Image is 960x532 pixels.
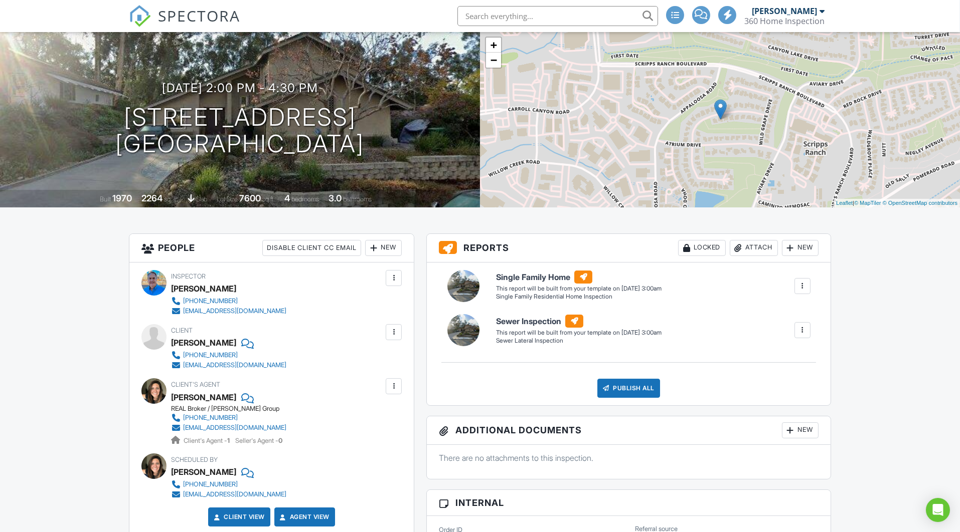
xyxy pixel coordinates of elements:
a: [EMAIL_ADDRESS][DOMAIN_NAME] [171,360,286,370]
span: Lot Size [217,195,238,203]
div: Disable Client CC Email [262,240,361,256]
a: Leaflet [836,200,853,206]
p: There are no attachments to this inspection. [439,452,819,463]
span: Built [100,195,111,203]
div: Open Intercom Messenger [926,498,950,522]
div: [PERSON_NAME] [171,335,236,350]
div: 3.0 [329,193,342,203]
span: bathrooms [344,195,372,203]
div: [EMAIL_ADDRESS][DOMAIN_NAME] [183,361,286,369]
div: [PHONE_NUMBER] [183,351,238,359]
strong: 1 [227,437,230,444]
a: Client View [212,512,265,522]
div: [PERSON_NAME] [752,6,817,16]
div: [PERSON_NAME] [171,281,236,296]
a: [PHONE_NUMBER] [171,413,286,423]
h3: Reports [427,234,831,262]
span: sq. ft. [165,195,179,203]
h6: Single Family Home [496,271,662,284]
a: [PHONE_NUMBER] [171,350,286,360]
div: [PHONE_NUMBER] [183,480,238,488]
a: [PERSON_NAME] [171,390,236,405]
h6: Sewer Inspection [496,315,662,328]
span: slab [197,195,208,203]
a: © MapTiler [854,200,881,206]
div: 1970 [113,193,132,203]
span: SPECTORA [158,5,240,26]
div: This report will be built from your template on [DATE] 3:00am [496,329,662,337]
img: The Best Home Inspection Software - Spectora [129,5,151,27]
a: Zoom in [486,38,501,53]
span: Client [171,327,193,334]
a: Zoom out [486,53,501,68]
div: [PHONE_NUMBER] [183,414,238,422]
a: SPECTORA [129,14,240,35]
a: [EMAIL_ADDRESS][DOMAIN_NAME] [171,489,286,499]
div: New [782,240,819,256]
h1: [STREET_ADDRESS] [GEOGRAPHIC_DATA] [116,104,365,157]
span: sq.ft. [263,195,275,203]
div: | [834,199,960,207]
h3: People [129,234,414,262]
div: New [365,240,402,256]
a: [PHONE_NUMBER] [171,296,286,306]
div: 7600 [240,193,261,203]
div: [PHONE_NUMBER] [183,297,238,305]
div: REAL Broker / [PERSON_NAME] Group [171,405,294,413]
div: Publish All [597,379,660,398]
span: Client's Agent [171,381,220,388]
div: [PERSON_NAME] [171,464,236,479]
a: Agent View [278,512,330,522]
span: Inspector [171,273,206,280]
a: [EMAIL_ADDRESS][DOMAIN_NAME] [171,306,286,316]
span: Scheduled By [171,456,218,463]
h3: Additional Documents [427,416,831,445]
a: [PHONE_NUMBER] [171,479,286,489]
span: Seller's Agent - [235,437,282,444]
div: 2264 [142,193,163,203]
div: This report will be built from your template on [DATE] 3:00am [496,285,662,293]
div: Attach [730,240,778,256]
div: 360 Home Inspection [744,16,825,26]
a: [EMAIL_ADDRESS][DOMAIN_NAME] [171,423,286,433]
span: bedrooms [292,195,319,203]
span: Client's Agent - [184,437,231,444]
div: [EMAIL_ADDRESS][DOMAIN_NAME] [183,424,286,432]
input: Search everything... [457,6,658,26]
div: [EMAIL_ADDRESS][DOMAIN_NAME] [183,307,286,315]
div: 4 [285,193,290,203]
div: New [782,422,819,438]
div: Single Family Residential Home Inspection [496,293,662,301]
div: Sewer Lateral Inspection [496,337,662,345]
div: Locked [678,240,726,256]
strong: 0 [278,437,282,444]
div: [EMAIL_ADDRESS][DOMAIN_NAME] [183,490,286,498]
h3: Internal [427,490,831,516]
a: © OpenStreetMap contributors [883,200,957,206]
h3: [DATE] 2:00 pm - 4:30 pm [162,81,318,95]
